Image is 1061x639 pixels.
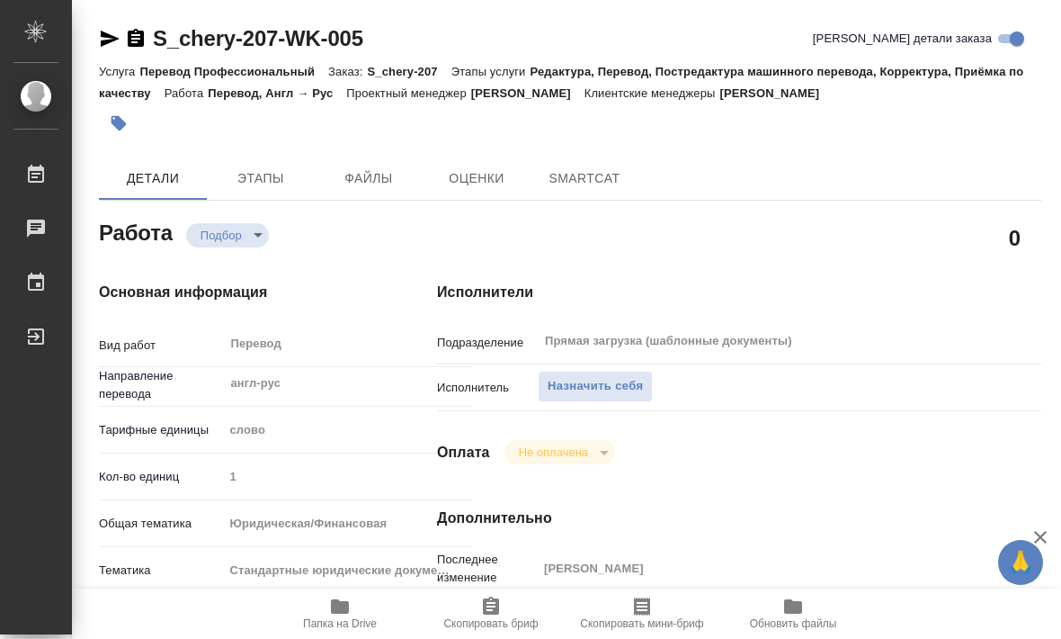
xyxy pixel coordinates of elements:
[368,65,451,78] p: S_chery-207
[186,223,269,247] div: Подбор
[998,540,1043,585] button: 🙏
[99,65,1023,100] p: Редактура, Перевод, Постредактура машинного перевода, Корректура, Приёмка по качеству
[750,617,837,630] span: Обновить файлы
[433,167,520,190] span: Оценки
[208,86,346,100] p: Перевод, Англ → Рус
[195,228,247,243] button: Подбор
[719,86,833,100] p: [PERSON_NAME]
[718,589,869,639] button: Обновить файлы
[566,589,718,639] button: Скопировать мини-бриф
[541,167,628,190] span: SmartCat
[99,421,223,439] p: Тарифные единицы
[99,337,223,355] p: Вид работ
[437,442,490,463] h4: Оплата
[223,555,472,586] div: Стандартные юридические документы, договоры, уставы
[264,589,415,639] button: Папка на Drive
[99,468,223,486] p: Кол-во единиц
[471,86,584,100] p: [PERSON_NAME]
[99,103,138,143] button: Добавить тэг
[437,379,538,397] p: Исполнитель
[415,589,566,639] button: Скопировать бриф
[451,65,530,78] p: Этапы услуги
[99,28,120,49] button: Скопировать ссылку для ЯМессенджера
[538,371,653,402] button: Назначить себя
[99,515,223,533] p: Общая тематика
[584,86,720,100] p: Клиентские менеджеры
[513,445,593,460] button: Не оплачена
[223,463,472,490] input: Пустое поле
[580,617,703,630] span: Скопировать мини-бриф
[813,30,992,48] span: [PERSON_NAME] детали заказа
[437,508,1041,529] h4: Дополнительно
[437,282,1041,303] h4: Исполнители
[1005,544,1036,581] span: 🙏
[110,167,196,190] span: Детали
[303,617,377,630] span: Папка на Drive
[223,508,472,539] div: Юридическая/Финансовая
[223,415,472,445] div: слово
[218,167,304,190] span: Этапы
[165,86,209,100] p: Работа
[328,65,367,78] p: Заказ:
[443,617,538,630] span: Скопировать бриф
[504,440,615,464] div: Подбор
[437,551,538,587] p: Последнее изменение
[1009,222,1021,253] h2: 0
[538,555,991,581] input: Пустое поле
[325,167,412,190] span: Файлы
[99,562,223,580] p: Тематика
[548,376,643,397] span: Назначить себя
[99,282,365,303] h4: Основная информация
[153,26,363,50] a: S_chery-207-WK-005
[99,65,139,78] p: Услуга
[99,367,223,403] p: Направление перевода
[139,65,328,78] p: Перевод Профессиональный
[125,28,147,49] button: Скопировать ссылку
[346,86,470,100] p: Проектный менеджер
[437,334,538,352] p: Подразделение
[99,215,173,247] h2: Работа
